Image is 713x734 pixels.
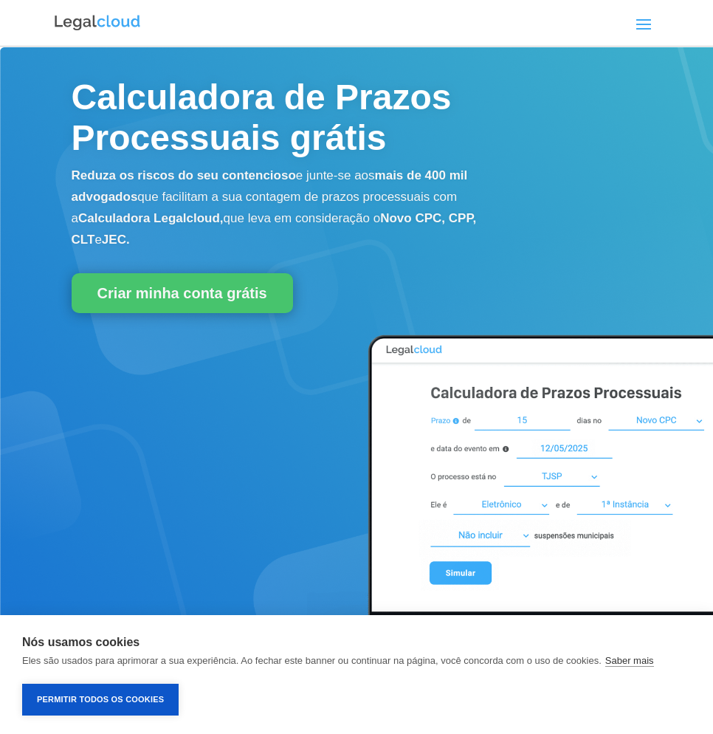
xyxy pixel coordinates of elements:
[102,233,130,247] b: JEC.
[605,655,654,667] a: Saber mais
[22,684,179,716] button: Permitir Todos os Cookies
[72,273,293,313] a: Criar minha conta grátis
[72,165,485,250] p: e junte-se aos que facilitam a sua contagem de prazos processuais com a que leva em consideração o e
[78,211,224,225] b: Calculadora Legalcloud,
[72,78,452,157] span: Calculadora de Prazos Processuais grátis
[22,655,602,666] p: Eles são usados para aprimorar a sua experiência. Ao fechar este banner ou continuar na página, v...
[22,636,139,648] strong: Nós usamos cookies
[72,168,296,182] b: Reduza os riscos do seu contencioso
[307,320,713,653] img: Calculadora de Prazos Processuais Legalcloud
[72,211,477,247] b: Novo CPC, CPP, CLT
[53,13,142,32] img: Logo da Legalcloud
